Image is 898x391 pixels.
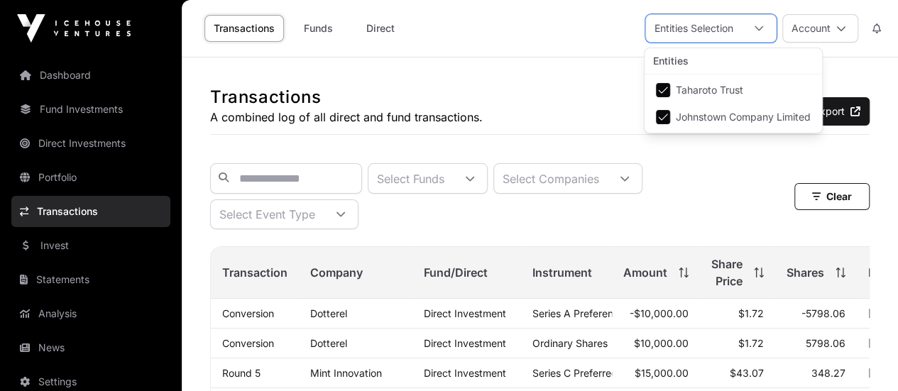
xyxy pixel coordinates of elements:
[676,85,743,95] span: Taharoto Trust
[210,86,483,109] h1: Transactions
[222,307,274,319] a: Conversion
[11,60,170,91] a: Dashboard
[11,196,170,227] a: Transactions
[782,14,858,43] button: Account
[17,14,131,43] img: Icehouse Ventures Logo
[222,337,274,349] a: Conversion
[612,358,700,388] td: $15,000.00
[805,97,870,126] a: Export
[11,162,170,193] a: Portfolio
[222,264,288,281] span: Transaction
[222,367,261,379] a: Round 5
[787,264,824,281] span: Shares
[310,337,347,349] a: Dotterel
[11,264,170,295] a: Statements
[310,264,363,281] span: Company
[352,15,409,42] a: Direct
[11,298,170,329] a: Analysis
[794,183,870,210] button: Clear
[310,307,347,319] a: Dotterel
[730,367,764,379] span: $43.07
[647,104,819,130] li: Johnstown Company Limited
[424,307,506,319] span: Direct Investment
[646,15,742,42] div: Entities Selection
[806,337,845,349] span: 5798.06
[868,264,894,281] span: Date
[11,230,170,261] a: Invest
[623,264,667,281] span: Amount
[11,332,170,363] a: News
[811,367,845,379] span: 348.27
[11,94,170,125] a: Fund Investments
[612,329,700,358] td: $10,000.00
[210,109,483,126] p: A combined log of all direct and fund transactions.
[738,337,764,349] span: $1.72
[676,112,811,122] span: Johnstown Company Limited
[290,15,346,42] a: Funds
[711,255,743,290] span: Share Price
[424,337,506,349] span: Direct Investment
[424,367,506,379] span: Direct Investment
[645,75,822,133] ul: Option List
[532,264,592,281] span: Instrument
[532,337,608,349] span: Ordinary Shares
[738,307,764,319] span: $1.72
[368,164,453,193] div: Select Funds
[494,164,608,193] div: Select Companies
[645,48,822,75] div: Entities
[647,77,819,103] li: Taharoto Trust
[310,367,382,379] a: Mint Innovation
[424,264,488,281] span: Fund/Direct
[612,299,700,329] td: -$10,000.00
[532,307,659,319] span: Series A Preference Shares
[827,323,898,391] iframe: Chat Widget
[801,307,845,319] span: -5798.06
[211,200,324,228] div: Select Event Type
[11,128,170,159] a: Direct Investments
[532,367,647,379] span: Series C Preferred Share
[204,15,284,42] a: Transactions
